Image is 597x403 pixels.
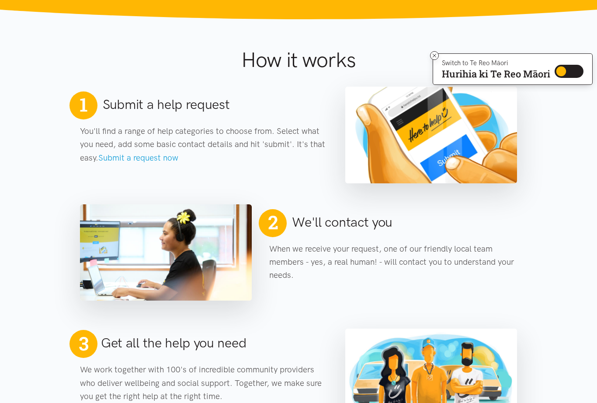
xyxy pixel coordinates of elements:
[80,125,328,165] p: You'll find a range of help categories to choose from. Select what you need, add some basic conta...
[79,332,88,355] span: 3
[269,242,517,282] p: When we receive your request, one of our friendly local team members - yes, a real human! - will ...
[98,153,178,163] a: Submit a request now
[103,95,230,114] h2: Submit a help request
[292,213,392,231] h2: We'll contact you
[442,60,550,66] p: Switch to Te Reo Māori
[264,207,281,237] span: 2
[101,334,246,352] h2: Get all the help you need
[156,47,441,73] h1: How it works
[80,93,87,116] span: 1
[442,70,550,78] p: Hurihia ki Te Reo Māori
[80,363,328,403] p: We work together with 100's of incredible community providers who deliver wellbeing and social su...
